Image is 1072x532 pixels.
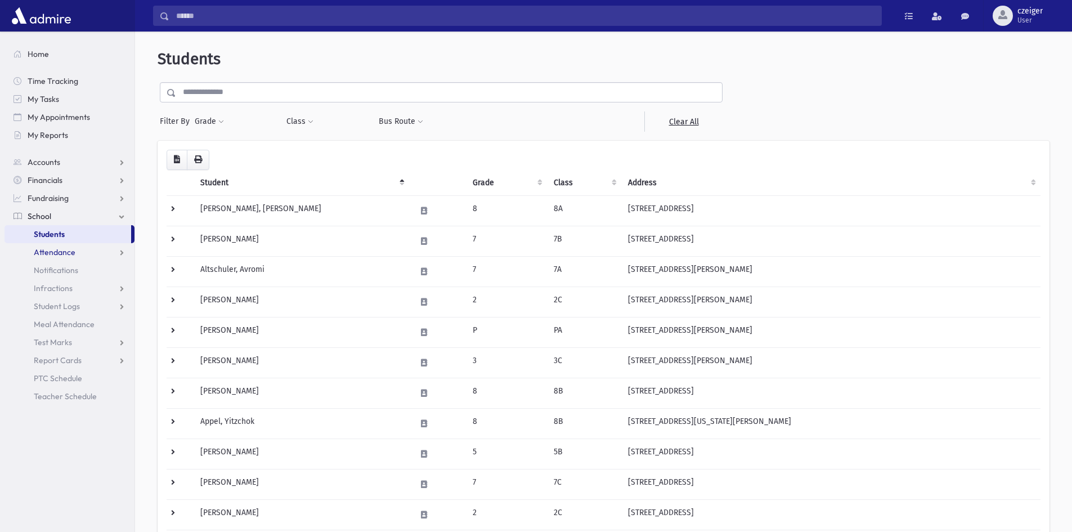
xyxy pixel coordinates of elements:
button: CSV [167,150,187,170]
span: czeiger [1017,7,1043,16]
td: 2 [466,499,547,530]
td: 7C [547,469,621,499]
span: Infractions [34,283,73,293]
a: Students [5,225,131,243]
th: Grade: activate to sort column ascending [466,170,547,196]
button: Bus Route [378,111,424,132]
button: Grade [194,111,225,132]
td: 8B [547,378,621,408]
td: 8A [547,195,621,226]
td: Appel, Yitzchok [194,408,409,439]
td: [STREET_ADDRESS][PERSON_NAME] [621,256,1040,287]
span: PTC Schedule [34,373,82,383]
td: [STREET_ADDRESS][PERSON_NAME] [621,347,1040,378]
td: 8B [547,408,621,439]
td: [PERSON_NAME] [194,439,409,469]
a: Infractions [5,279,134,297]
td: 8 [466,378,547,408]
td: 3C [547,347,621,378]
td: [PERSON_NAME] [194,469,409,499]
td: 3 [466,347,547,378]
a: Clear All [644,111,723,132]
td: [PERSON_NAME] [194,499,409,530]
td: 8 [466,195,547,226]
a: Fundraising [5,189,134,207]
a: PTC Schedule [5,369,134,387]
td: [STREET_ADDRESS] [621,226,1040,256]
a: My Tasks [5,90,134,108]
td: 5 [466,439,547,469]
td: 2C [547,287,621,317]
td: 7 [466,226,547,256]
td: [STREET_ADDRESS][PERSON_NAME] [621,317,1040,347]
span: Time Tracking [28,76,78,86]
img: AdmirePro [9,5,74,27]
a: Student Logs [5,297,134,315]
td: 7A [547,256,621,287]
span: My Appointments [28,112,90,122]
td: [PERSON_NAME] [194,287,409,317]
input: Search [169,6,881,26]
a: Report Cards [5,351,134,369]
span: Home [28,49,49,59]
span: Accounts [28,157,60,167]
td: [STREET_ADDRESS][PERSON_NAME] [621,287,1040,317]
span: My Tasks [28,94,59,104]
th: Address: activate to sort column ascending [621,170,1040,196]
span: Notifications [34,265,78,275]
td: 7 [466,469,547,499]
td: PA [547,317,621,347]
td: [PERSON_NAME] [194,378,409,408]
button: Class [286,111,314,132]
a: Attendance [5,243,134,261]
td: P [466,317,547,347]
td: Altschuler, Avromi [194,256,409,287]
span: Students [34,229,65,239]
td: [PERSON_NAME] [194,226,409,256]
span: Meal Attendance [34,319,95,329]
a: My Appointments [5,108,134,126]
a: Accounts [5,153,134,171]
span: Filter By [160,115,194,127]
td: [PERSON_NAME] [194,347,409,378]
a: Time Tracking [5,72,134,90]
td: [PERSON_NAME] [194,317,409,347]
td: 5B [547,439,621,469]
a: Home [5,45,134,63]
td: [STREET_ADDRESS] [621,499,1040,530]
td: 7 [466,256,547,287]
span: Report Cards [34,355,82,365]
a: Meal Attendance [5,315,134,333]
a: Teacher Schedule [5,387,134,405]
span: User [1017,16,1043,25]
td: [STREET_ADDRESS] [621,439,1040,469]
th: Class: activate to sort column ascending [547,170,621,196]
a: My Reports [5,126,134,144]
td: [STREET_ADDRESS] [621,195,1040,226]
a: Notifications [5,261,134,279]
a: Test Marks [5,333,134,351]
td: 2 [466,287,547,317]
td: [STREET_ADDRESS] [621,469,1040,499]
span: School [28,211,51,221]
td: 2C [547,499,621,530]
td: [STREET_ADDRESS][US_STATE][PERSON_NAME] [621,408,1040,439]
span: Attendance [34,247,75,257]
th: Student: activate to sort column descending [194,170,409,196]
button: Print [187,150,209,170]
span: Students [158,50,221,68]
span: My Reports [28,130,68,140]
td: [PERSON_NAME], [PERSON_NAME] [194,195,409,226]
td: 7B [547,226,621,256]
a: Financials [5,171,134,189]
td: [STREET_ADDRESS] [621,378,1040,408]
a: School [5,207,134,225]
td: 8 [466,408,547,439]
span: Test Marks [34,337,72,347]
span: Financials [28,175,62,185]
span: Fundraising [28,193,69,203]
span: Teacher Schedule [34,391,97,401]
span: Student Logs [34,301,80,311]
